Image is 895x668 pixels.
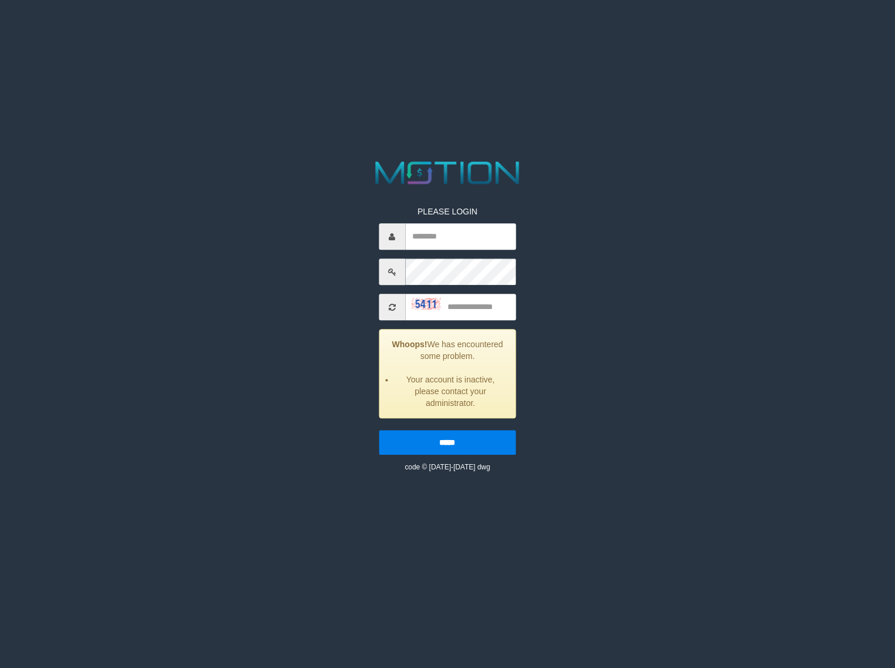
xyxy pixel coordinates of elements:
[379,330,516,419] div: We has encountered some problem.
[379,206,516,218] p: PLEASE LOGIN
[394,374,507,409] li: Your account is inactive, please contact your administrator.
[405,464,490,472] small: code © [DATE]-[DATE] dwg
[369,157,526,188] img: MOTION_logo.png
[392,340,428,350] strong: Whoops!
[411,298,440,310] img: captcha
